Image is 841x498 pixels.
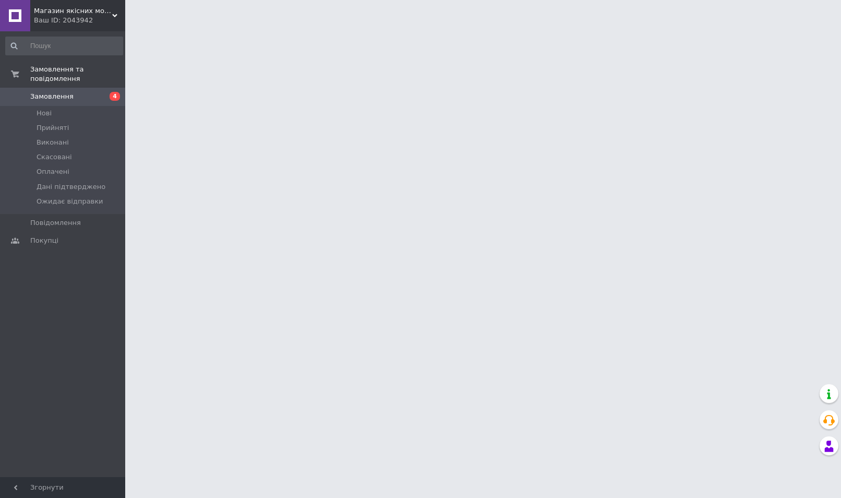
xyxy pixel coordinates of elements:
span: Дані підтверджено [37,182,105,192]
span: Виконані [37,138,69,147]
span: 4 [110,92,120,101]
div: Ваш ID: 2043942 [34,16,125,25]
span: Прийняті [37,123,69,133]
span: Замовлення [30,92,74,101]
input: Пошук [5,37,123,55]
span: Магазин якісних мобільних аксесуарів [34,6,112,16]
span: Покупці [30,236,58,245]
span: Замовлення та повідомлення [30,65,125,84]
span: Повідомлення [30,218,81,228]
span: Нові [37,109,52,118]
span: Скасовані [37,152,72,162]
span: Оплачені [37,167,69,176]
span: Ожидає відправки [37,197,103,206]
